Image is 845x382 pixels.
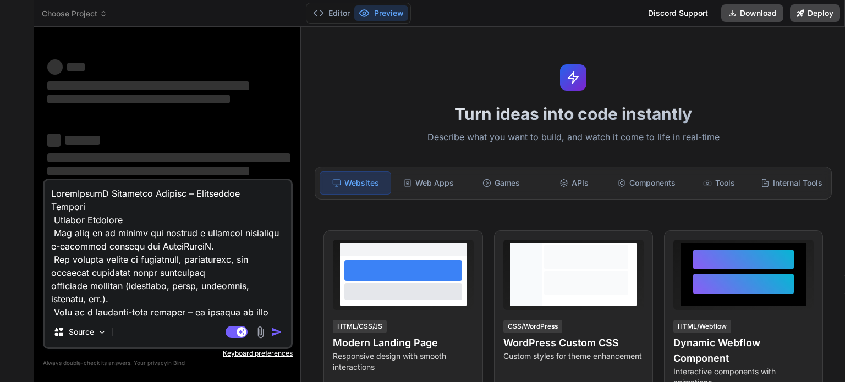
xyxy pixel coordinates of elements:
p: Custom styles for theme enhancement [503,351,644,362]
button: Deploy [790,4,840,22]
div: Components [611,171,682,195]
p: Keyboard preferences [43,349,293,358]
div: HTML/Webflow [673,320,731,333]
h4: WordPress Custom CSS [503,335,644,351]
h4: Dynamic Webflow Component [673,335,814,366]
img: attachment [254,326,267,339]
div: HTML/CSS/JS [333,320,387,333]
div: CSS/WordPress [503,320,562,333]
span: ‌ [47,134,61,147]
span: ‌ [65,136,100,145]
div: Web Apps [393,171,464,195]
img: Pick Models [97,328,107,337]
span: Choose Project [42,8,107,19]
span: ‌ [47,59,63,75]
p: Always double-check its answers. Your in Bind [43,358,293,368]
img: icon [271,326,282,337]
textarea: LoremIpsumD Sitametco Adipisc – Elitseddoe Tempori Utlabor Etdolore Mag aliq en ad minimv qui nos... [45,180,291,317]
span: privacy [147,359,167,366]
span: ‌ [47,153,290,162]
button: Editor [309,5,354,21]
div: Internal Tools [756,171,827,195]
button: Preview [354,5,408,21]
h1: Turn ideas into code instantly [308,104,838,124]
span: ‌ [67,63,85,71]
p: Describe what you want to build, and watch it come to life in real-time [308,130,838,145]
span: ‌ [47,95,230,103]
p: Responsive design with smooth interactions [333,351,473,373]
span: ‌ [47,81,249,90]
div: Games [466,171,536,195]
div: Tools [684,171,754,195]
div: Discord Support [641,4,715,22]
div: Websites [320,171,391,195]
div: APIs [539,171,609,195]
h4: Modern Landing Page [333,335,473,351]
p: Source [69,326,94,337]
span: ‌ [47,167,249,175]
button: Download [721,4,783,22]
